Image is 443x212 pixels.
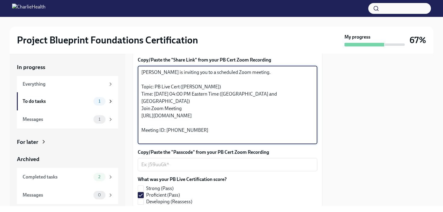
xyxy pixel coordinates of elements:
[344,34,370,40] strong: My progress
[23,98,91,105] div: To do tasks
[23,192,91,198] div: Messages
[17,63,118,71] a: In progress
[146,198,192,205] span: Developing (Reassess)
[17,186,118,204] a: Messages0
[17,34,198,46] h2: Project Blueprint Foundations Certification
[95,99,104,103] span: 1
[23,174,91,180] div: Completed tasks
[410,35,426,46] h3: 67%
[95,117,104,122] span: 1
[23,81,105,87] div: Everything
[17,155,118,163] a: Archived
[17,76,118,92] a: Everything
[23,116,91,123] div: Messages
[17,92,118,110] a: To do tasks1
[138,57,317,63] label: Copy/Paste the "Share Link" from your PB Cert Zoom Recording
[17,110,118,128] a: Messages1
[95,175,104,179] span: 2
[17,138,118,146] a: For later
[146,192,180,198] span: Proficient (Pass)
[146,185,174,192] span: Strong (Pass)
[17,168,118,186] a: Completed tasks2
[12,4,46,13] img: CharlieHealth
[138,176,227,183] label: What was your PB Live Certification score?
[138,149,317,156] label: Copy/Paste the "Passcode" from your PB Cert Zoom Recording
[141,69,314,141] textarea: [PERSON_NAME] is inviting you to a scheduled Zoom meeting. Topic: PB Live Cert ([PERSON_NAME]) Ti...
[94,193,105,197] span: 0
[17,138,38,146] div: For later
